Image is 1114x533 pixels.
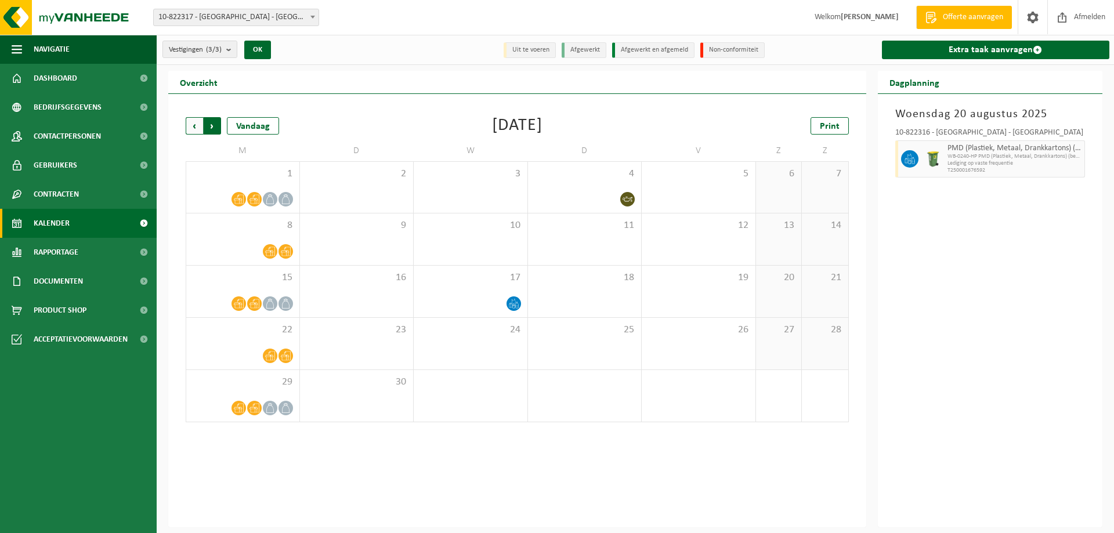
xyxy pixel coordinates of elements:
span: 23 [306,324,408,336]
span: Lediging op vaste frequentie [947,160,1082,167]
span: 2 [306,168,408,180]
span: 20 [762,271,796,284]
span: Gebruikers [34,151,77,180]
a: Print [811,117,849,135]
span: 16 [306,271,408,284]
span: 4 [534,168,636,180]
span: 25 [534,324,636,336]
span: Dashboard [34,64,77,93]
span: 19 [648,271,750,284]
li: Afgewerkt [562,42,606,58]
span: 17 [419,271,522,284]
span: Acceptatievoorwaarden [34,325,128,354]
div: [DATE] [492,117,542,135]
td: D [300,140,414,161]
span: Contracten [34,180,79,209]
td: Z [802,140,848,161]
span: 12 [648,219,750,232]
button: Vestigingen(3/3) [162,41,237,58]
button: OK [244,41,271,59]
span: Navigatie [34,35,70,64]
span: 15 [192,271,294,284]
span: 26 [648,324,750,336]
h2: Dagplanning [878,71,951,93]
span: Vorige [186,117,203,135]
span: 27 [762,324,796,336]
count: (3/3) [206,46,222,53]
td: M [186,140,300,161]
span: 24 [419,324,522,336]
span: Offerte aanvragen [940,12,1006,23]
li: Afgewerkt en afgemeld [612,42,695,58]
span: 6 [762,168,796,180]
span: 28 [808,324,842,336]
span: 5 [648,168,750,180]
span: Kalender [34,209,70,238]
span: 10-822317 - HUIS VALLAEY - LICHTERVELDE [153,9,319,26]
span: Contactpersonen [34,122,101,151]
span: 7 [808,168,842,180]
span: 10-822317 - HUIS VALLAEY - LICHTERVELDE [154,9,319,26]
span: Product Shop [34,296,86,325]
span: PMD (Plastiek, Metaal, Drankkartons) (bedrijven) [947,144,1082,153]
div: 10-822316 - [GEOGRAPHIC_DATA] - [GEOGRAPHIC_DATA] [895,129,1086,140]
span: 9 [306,219,408,232]
span: 21 [808,271,842,284]
span: Vestigingen [169,41,222,59]
td: D [528,140,642,161]
span: Documenten [34,267,83,296]
div: Vandaag [227,117,279,135]
span: WB-0240-HP PMD (Plastiek, Metaal, Drankkartons) (bedrijven) [947,153,1082,160]
span: 1 [192,168,294,180]
span: Print [820,122,840,131]
td: V [642,140,756,161]
span: Volgende [204,117,221,135]
span: T250001676592 [947,167,1082,174]
td: W [414,140,528,161]
span: 10 [419,219,522,232]
span: 3 [419,168,522,180]
span: 30 [306,376,408,389]
h3: Woensdag 20 augustus 2025 [895,106,1086,123]
span: 18 [534,271,636,284]
td: Z [756,140,802,161]
h2: Overzicht [168,71,229,93]
li: Uit te voeren [504,42,556,58]
span: 11 [534,219,636,232]
span: 13 [762,219,796,232]
span: 14 [808,219,842,232]
img: WB-0240-HPE-GN-50 [924,150,942,168]
a: Offerte aanvragen [916,6,1012,29]
span: 22 [192,324,294,336]
li: Non-conformiteit [700,42,765,58]
span: Rapportage [34,238,78,267]
span: 8 [192,219,294,232]
span: 29 [192,376,294,389]
strong: [PERSON_NAME] [841,13,899,21]
a: Extra taak aanvragen [882,41,1110,59]
span: Bedrijfsgegevens [34,93,102,122]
